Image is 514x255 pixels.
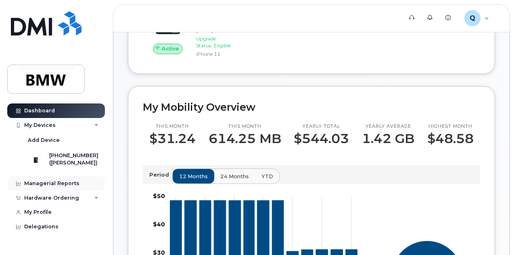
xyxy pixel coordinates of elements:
[196,51,246,57] div: iPhone 11
[294,131,349,146] p: $544.03
[479,220,508,249] iframe: Messenger Launcher
[220,173,249,180] span: 24 months
[427,131,474,146] p: $48.58
[470,13,475,23] span: Q
[214,42,231,48] span: Eligible
[209,123,281,130] p: This month
[149,123,196,130] p: This month
[196,20,230,33] span: at [DATE]
[459,10,495,26] div: QT31864
[294,123,349,130] p: Yearly total
[153,221,165,228] tspan: $40
[196,36,216,48] span: Upgrade Status:
[143,101,480,113] h2: My Mobility Overview
[362,131,414,146] p: 1.42 GB
[209,131,281,146] p: 614.25 MB
[149,171,172,179] p: Period
[153,192,165,200] tspan: $50
[427,123,474,130] p: Highest month
[362,123,414,130] p: Yearly average
[261,173,273,180] span: YTD
[149,131,196,146] p: $31.24
[162,45,179,53] span: Active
